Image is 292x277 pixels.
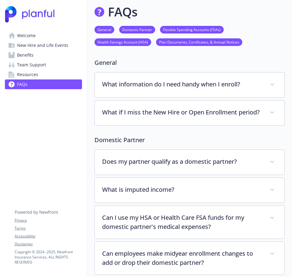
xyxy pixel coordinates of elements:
[5,60,82,70] a: Team Support
[15,218,82,223] a: Privacy
[15,249,82,265] p: Copyright © 2024 - 2025 , Newfront Insurance Services, ALL RIGHTS RESERVED
[5,31,82,40] a: Welcome
[15,226,82,231] a: Terms
[15,233,82,239] a: Accessibility
[102,80,262,89] p: What information do I need handy when I enroll?
[95,242,284,275] div: Can employees make midyear enrollment changes to add or drop their domestic partner?
[95,100,284,125] div: What if I miss the New Hire or Open Enrollment period?
[156,39,242,45] a: Plan Documents, Certificates, & Annual Notices
[95,72,284,97] div: What information do I need handy when I enroll?
[17,50,34,60] span: Benefits
[94,58,285,67] p: General
[5,40,82,50] a: New Hire and Life Events
[17,60,46,70] span: Team Support
[160,26,224,32] a: Flexible Spending Accounts (FSAs)
[95,150,284,175] div: Does my partner qualify as a domestic partner?
[102,108,262,117] p: What if I miss the New Hire or Open Enrollment period?
[95,178,284,203] div: What is imputed income?
[102,185,262,194] p: What is imputed income?
[5,50,82,60] a: Benefits
[102,213,262,231] p: Can I use my HSA or Health Care FSA funds for my domestic partner's medical expenses?
[5,79,82,89] a: FAQs
[102,157,262,166] p: Does my partner qualify as a domestic partner?
[108,3,137,21] h1: FAQs
[119,26,155,32] a: Domestic Partner
[17,40,68,50] span: New Hire and Life Events
[5,70,82,79] a: Resources
[94,135,285,145] p: Domestic Partner
[95,206,284,239] div: Can I use my HSA or Health Care FSA funds for my domestic partner's medical expenses?
[15,241,82,247] a: Disclaimer
[102,249,262,267] p: Can employees make midyear enrollment changes to add or drop their domestic partner?
[17,31,36,40] span: Welcome
[94,26,114,32] a: General
[17,79,27,89] span: FAQs
[17,70,38,79] span: Resources
[94,39,151,45] a: Health Savings Account (HSA)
